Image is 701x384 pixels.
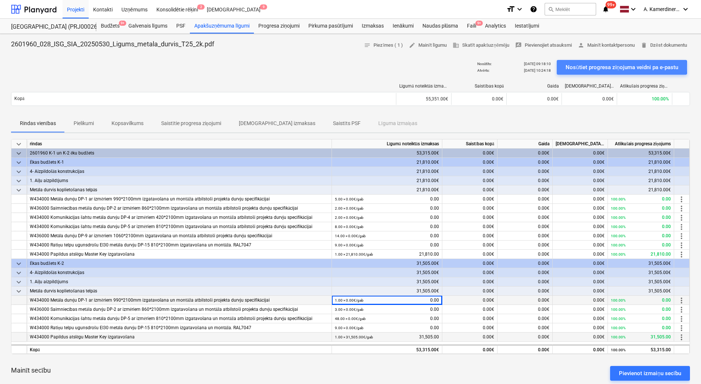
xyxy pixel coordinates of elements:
[442,158,498,167] div: 0.00€
[515,41,572,50] span: Pievienojiet atsauksmi
[611,345,671,355] div: 53,315.00
[335,213,439,222] div: 0.00
[611,206,626,210] small: 100.00%
[602,5,609,14] i: notifications
[611,197,626,201] small: 100.00%
[30,195,329,204] div: W434000 Metāla durvju DP-1 ar izmēriem 990*2100mm izgatavošana un montāža atbilstoši projekta dur...
[388,19,418,33] div: Ienākumi
[357,19,388,33] div: Izmaksas
[611,213,671,222] div: 0.00
[677,223,686,231] span: more_vert
[610,366,690,381] button: Pievienot izmaiņu secību
[14,186,23,195] span: keyboard_arrow_down
[335,333,439,342] div: 31,505.00
[124,19,172,33] a: Galvenais līgums
[565,83,614,89] div: [DEMOGRAPHIC_DATA] izmaksas
[335,231,439,241] div: 0.00
[333,120,361,127] p: Saistīts PSF
[681,5,690,14] i: keyboard_arrow_down
[611,234,626,238] small: 100.00%
[593,325,605,330] span: 0.00€
[553,268,608,277] div: 0.00€
[14,149,23,158] span: keyboard_arrow_down
[399,83,449,89] div: Līgumā noteiktās izmaksas
[335,204,439,213] div: 0.00
[677,213,686,222] span: more_vert
[335,314,439,323] div: 0.00
[553,185,608,195] div: 0.00€
[418,19,463,33] a: Naudas plūsma
[335,206,364,210] small: 2.00 × 0.00€ / gab
[498,345,553,354] div: 0.00€
[30,185,329,195] div: Metāla durvis koplietošanas telpās
[593,298,605,303] span: 0.00€
[30,222,329,231] div: W434000 Komunikācijas šahtu metāla durvju DP-5 ar izmēriem 810*2100mm izgatavošana un montāža atb...
[611,307,626,312] small: 100.00%
[611,314,671,323] div: 0.00
[190,19,254,33] div: Apakšuzņēmuma līgumi
[20,120,56,127] p: Rindas vienības
[548,6,554,12] span: search
[14,158,23,167] span: keyboard_arrow_down
[96,19,124,33] a: Budžets9+
[575,40,638,51] button: Mainīt kontaktpersonu
[611,326,626,330] small: 100.00%
[442,268,498,277] div: 0.00€
[620,83,669,89] div: Atlikušais progresa ziņojums
[30,167,329,176] div: 4- Aizpildošās konstrukcijas
[611,298,626,302] small: 100.00%
[506,5,515,14] i: format_size
[608,287,674,296] div: 31,505.00€
[611,323,671,333] div: 0.00
[30,323,329,333] div: W434000 Ratiņu telpu ugunsdrošu EI30 metāla durvju DP-15 810*2100mm izgatavošana un montāža. RAL7047
[335,252,373,256] small: 1.00 × 21,810.00€ / gab
[442,176,498,185] div: 0.00€
[335,317,366,321] small: 48.00 × 0.00€ / gab
[332,185,442,195] div: 21,810.00€
[510,19,544,33] a: Iestatījumi
[332,277,442,287] div: 31,505.00€
[611,252,626,256] small: 100.00%
[611,243,626,247] small: 100.00%
[364,42,371,49] span: notes
[483,252,494,257] span: 0.00€
[335,234,366,238] small: 14.00 × 0.00€ / gab
[483,233,494,238] span: 0.00€
[442,287,498,296] div: 0.00€
[442,167,498,176] div: 0.00€
[119,21,126,26] span: 9+
[30,250,329,259] div: W434000 Papildus atslēgu Master Key izgatavošana
[538,307,549,312] span: 0.00€
[30,204,329,213] div: W436000 Saimniecības metāla durvju DP-2 ar izmēriem 860*2100mm izgatavošana un montāža atbilstoši...
[611,231,671,241] div: 0.00
[608,277,674,287] div: 31,505.00€
[14,259,23,268] span: keyboard_arrow_down
[332,158,442,167] div: 21,810.00€
[335,195,439,204] div: 0.00
[30,176,329,185] div: 1. Aiļu aizpildījums
[611,195,671,204] div: 0.00
[335,243,364,247] small: 9.00 × 0.00€ / gab
[641,41,687,50] span: Dzēst dokumentu
[30,231,329,241] div: W436000 Metāla durvju DP-9 ar izmēriem 1060*2100mm izgatavošana un montāža atbilstoši projekta du...
[30,296,329,305] div: W434000 Metāla durvju DP-1 ar izmēriem 990*2100mm izgatavošana un montāža atbilstoši projekta dur...
[492,96,503,102] span: 0.00€
[611,333,671,342] div: 31,505.00
[483,325,494,330] span: 0.00€
[498,185,553,195] div: 0.00€
[578,41,635,50] span: Mainīt kontaktpersonu
[545,3,596,15] button: Meklēt
[442,185,498,195] div: 0.00€
[611,296,671,305] div: 0.00
[332,139,442,149] div: Līgumā noteiktās izmaksas
[335,305,439,314] div: 0.00
[409,41,447,50] span: Mainīt līgumu
[593,233,605,238] span: 0.00€
[361,40,406,51] button: Piezīmes ( 1 )
[553,259,608,268] div: 0.00€
[463,19,481,33] a: Faili9+
[335,298,364,302] small: 1.00 × 0.00€ / gab
[30,213,329,222] div: W434000 Komunikācijas šahtu metāla durvju DP-4 ar izmēriem 420*2100mm izgatavošana un montāža atb...
[593,206,605,211] span: 0.00€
